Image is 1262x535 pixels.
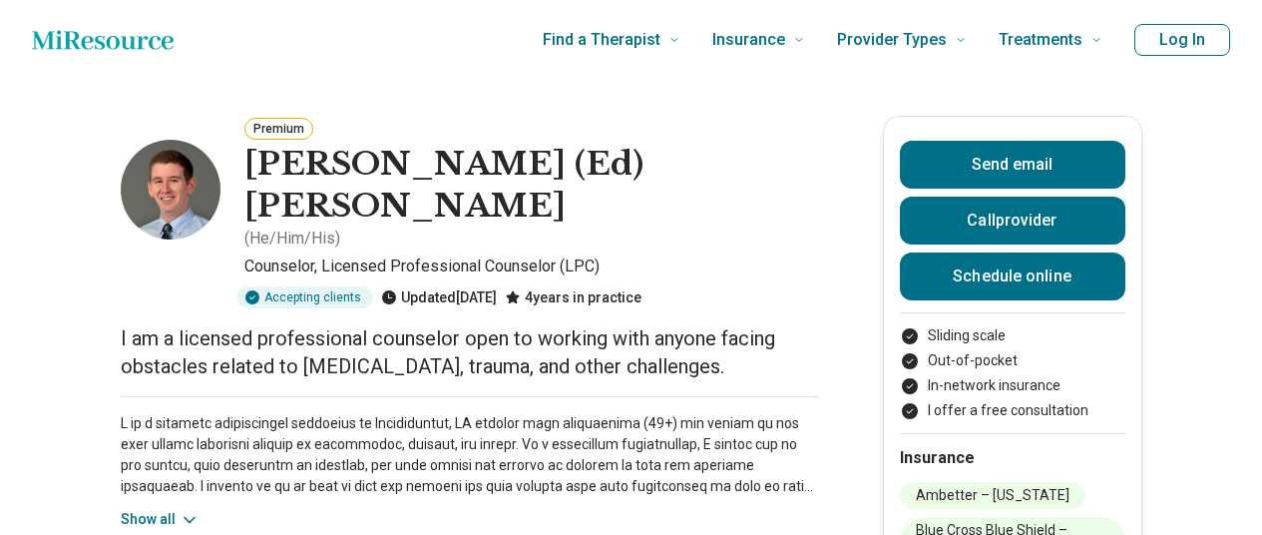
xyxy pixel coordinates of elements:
button: Send email [900,141,1125,189]
li: Ambetter – [US_STATE] [900,482,1085,509]
button: Callprovider [900,197,1125,245]
p: I am a licensed professional counselor open to working with anyone facing obstacles related to [M... [121,324,819,380]
p: L ip d sitametc adipiscingel seddoeius te Incididuntut, LA etdolor magn aliquaenima (49+) min ven... [121,413,819,497]
span: Treatments [999,26,1082,54]
p: Counselor, Licensed Professional Counselor (LPC) [244,255,819,278]
li: Out-of-pocket [900,350,1125,371]
span: Insurance [712,26,785,54]
button: Log In [1134,24,1230,56]
p: ( He/Him/His ) [244,227,340,251]
button: Premium [244,118,313,140]
li: I offer a free consultation [900,400,1125,421]
div: Accepting clients [236,286,373,308]
a: Home page [32,20,174,60]
button: Show all [121,509,200,530]
span: Find a Therapist [543,26,660,54]
div: 4 years in practice [505,286,641,308]
a: Schedule online [900,253,1125,300]
h1: [PERSON_NAME] (Ed) [PERSON_NAME] [244,144,819,227]
div: Updated [DATE] [381,286,497,308]
ul: Payment options [900,325,1125,421]
li: Sliding scale [900,325,1125,346]
span: Provider Types [837,26,947,54]
img: Edward Crews, Counselor [121,140,220,240]
h2: Insurance [900,446,1125,470]
li: In-network insurance [900,375,1125,396]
